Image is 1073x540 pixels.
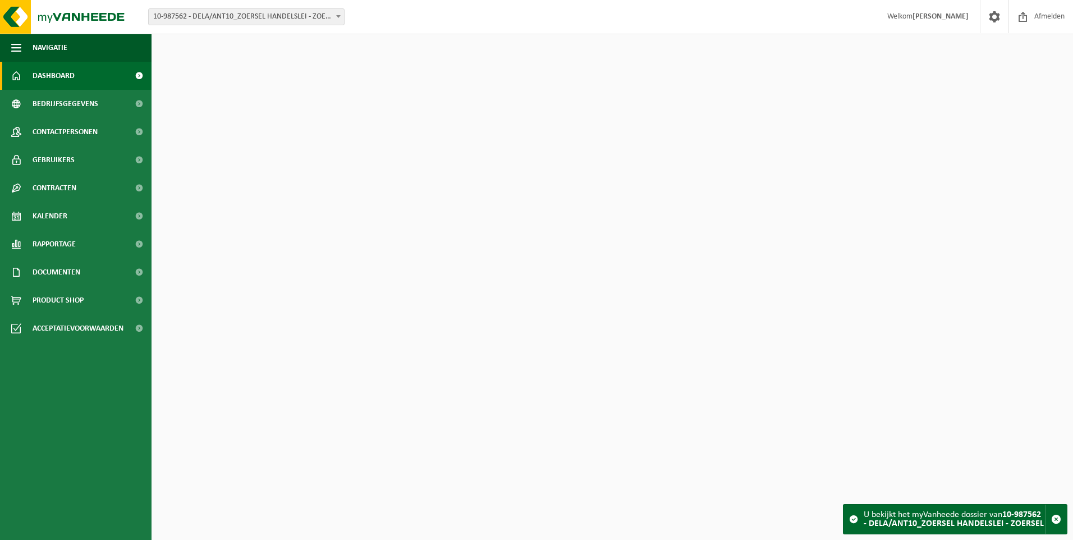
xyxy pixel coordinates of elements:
[33,230,76,258] span: Rapportage
[864,510,1044,528] strong: 10-987562 - DELA/ANT10_ZOERSEL HANDELSLEI - ZOERSEL
[148,8,345,25] span: 10-987562 - DELA/ANT10_ZOERSEL HANDELSLEI - ZOERSEL
[149,9,344,25] span: 10-987562 - DELA/ANT10_ZOERSEL HANDELSLEI - ZOERSEL
[33,314,123,342] span: Acceptatievoorwaarden
[33,90,98,118] span: Bedrijfsgegevens
[33,286,84,314] span: Product Shop
[33,258,80,286] span: Documenten
[33,202,67,230] span: Kalender
[33,118,98,146] span: Contactpersonen
[33,62,75,90] span: Dashboard
[33,34,67,62] span: Navigatie
[33,174,76,202] span: Contracten
[864,505,1045,534] div: U bekijkt het myVanheede dossier van
[33,146,75,174] span: Gebruikers
[912,12,969,21] strong: [PERSON_NAME]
